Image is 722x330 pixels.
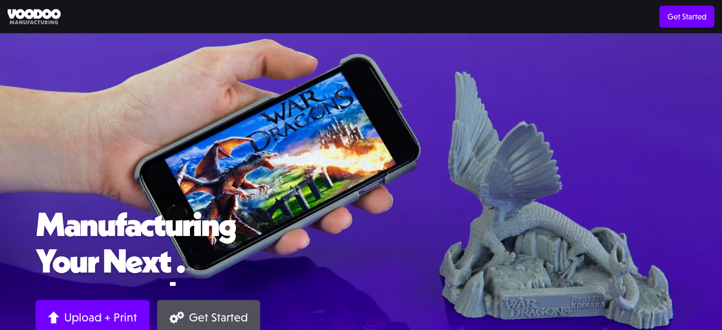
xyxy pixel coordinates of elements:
[36,206,686,286] h1: Manufacturing Your Next .
[64,310,137,325] div: Upload + Print
[8,9,61,25] img: Voodoo Manufacturing logo
[48,311,59,323] img: Arrow up
[659,6,714,28] a: Get Started
[169,311,184,323] img: Gears
[189,310,248,325] div: Get Started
